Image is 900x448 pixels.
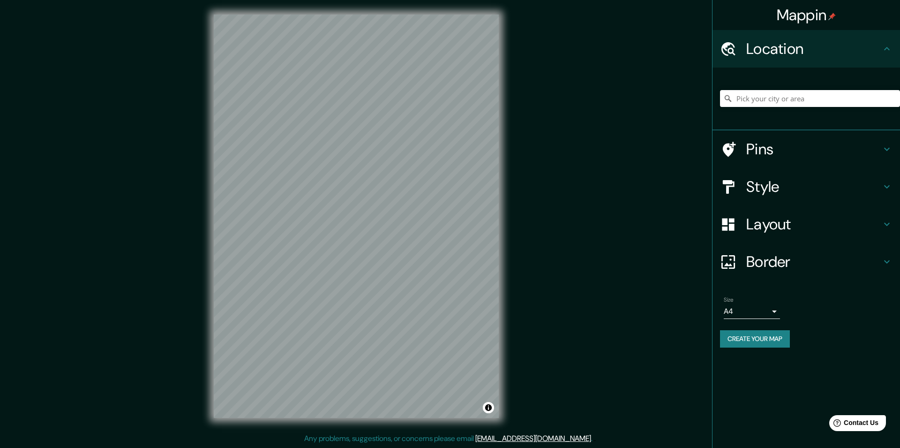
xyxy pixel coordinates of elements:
[817,411,890,438] iframe: Help widget launcher
[724,304,780,319] div: A4
[746,177,881,196] h4: Style
[712,205,900,243] div: Layout
[746,39,881,58] h4: Location
[712,30,900,68] div: Location
[712,243,900,281] div: Border
[712,130,900,168] div: Pins
[746,215,881,234] h4: Layout
[483,402,494,413] button: Toggle attribution
[592,433,594,444] div: .
[720,90,900,107] input: Pick your city or area
[720,330,790,348] button: Create your map
[724,296,734,304] label: Size
[594,433,596,444] div: .
[214,15,499,418] canvas: Map
[777,6,836,24] h4: Mappin
[746,140,881,159] h4: Pins
[828,13,836,20] img: pin-icon.png
[712,168,900,205] div: Style
[746,252,881,271] h4: Border
[304,433,592,444] p: Any problems, suggestions, or concerns please email .
[475,433,591,443] a: [EMAIL_ADDRESS][DOMAIN_NAME]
